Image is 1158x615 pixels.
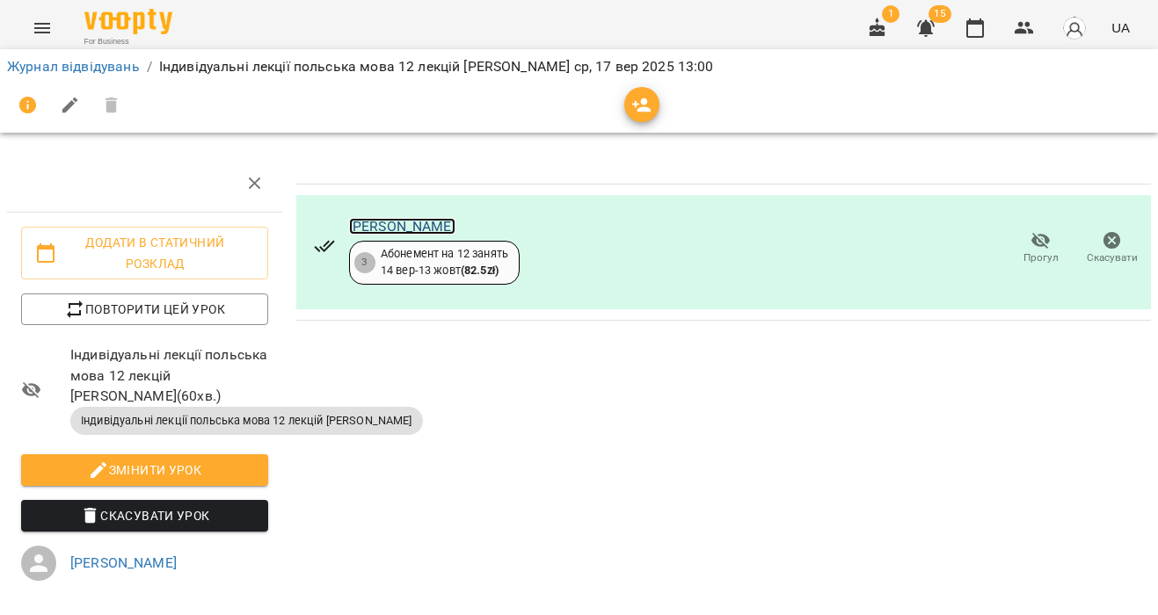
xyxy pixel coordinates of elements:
[35,299,254,320] span: Повторити цей урок
[70,344,268,407] span: Індивідуальні лекції польська мова 12 лекцій [PERSON_NAME] ( 60 хв. )
[35,505,254,526] span: Скасувати Урок
[84,36,172,47] span: For Business
[70,554,177,571] a: [PERSON_NAME]
[159,56,714,77] p: Індивідуальні лекції польська мова 12 лекцій [PERSON_NAME] ср, 17 вер 2025 13:00
[1005,224,1076,273] button: Прогул
[1076,224,1147,273] button: Скасувати
[21,7,63,49] button: Menu
[35,232,254,274] span: Додати в статичний розклад
[1111,18,1130,37] span: UA
[461,264,499,277] b: ( 82.5 zł )
[7,58,140,75] a: Журнал відвідувань
[354,252,375,273] div: 3
[1023,250,1059,265] span: Прогул
[21,500,268,532] button: Скасувати Урок
[147,56,152,77] li: /
[1062,16,1087,40] img: avatar_s.png
[7,56,1151,77] nav: breadcrumb
[70,413,423,429] span: Індивідуальні лекції польська мова 12 лекцій [PERSON_NAME]
[21,454,268,486] button: Змінити урок
[35,459,254,481] span: Змінити урок
[349,218,455,235] a: [PERSON_NAME]
[1104,11,1137,44] button: UA
[1087,250,1138,265] span: Скасувати
[21,293,268,325] button: Повторити цей урок
[21,227,268,279] button: Додати в статичний розклад
[882,5,899,23] span: 1
[84,9,172,34] img: Voopty Logo
[381,246,508,279] div: Абонемент на 12 занять 14 вер - 13 жовт
[929,5,951,23] span: 15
